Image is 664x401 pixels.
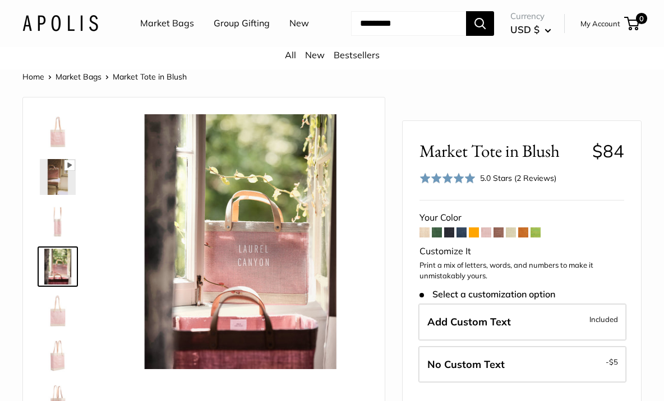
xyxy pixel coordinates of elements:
[419,141,583,161] span: Market Tote in Blush
[418,346,626,383] label: Leave Blank
[466,11,494,36] button: Search
[427,315,511,328] span: Add Custom Text
[38,246,78,287] a: Market Tote in Blush
[592,140,624,162] span: $84
[285,49,296,60] a: All
[305,49,325,60] a: New
[334,49,380,60] a: Bestsellers
[480,172,556,184] div: 5.0 Stars (2 Reviews)
[419,170,556,186] div: 5.0 Stars (2 Reviews)
[38,202,78,242] a: Market Tote in Blush
[56,72,102,82] a: Market Bags
[214,15,270,32] a: Group Gifting
[625,17,639,30] a: 0
[419,289,555,300] span: Select a customization option
[22,69,187,84] nav: Breadcrumb
[427,358,505,371] span: No Custom Text
[351,11,466,36] input: Search...
[580,17,620,30] a: My Account
[418,304,626,341] label: Add Custom Text
[419,209,624,226] div: Your Color
[40,204,76,240] img: Market Tote in Blush
[636,13,647,24] span: 0
[606,355,618,369] span: -
[609,357,618,366] span: $5
[510,21,551,39] button: USD $
[113,72,187,82] span: Market Tote in Blush
[419,260,624,282] p: Print a mix of letters, words, and numbers to make it unmistakably yours.
[40,338,76,374] img: Market Tote in Blush
[589,313,618,326] span: Included
[510,24,539,35] span: USD $
[40,249,76,285] img: Market Tote in Blush
[38,157,78,197] a: Market Tote in Blush
[38,336,78,376] a: Market Tote in Blush
[38,112,78,152] a: Market Tote in Blush
[289,15,309,32] a: New
[38,291,78,332] a: description_Seal of authenticity printed on the backside of every bag.
[22,72,44,82] a: Home
[510,8,551,24] span: Currency
[40,159,76,195] img: Market Tote in Blush
[419,243,624,260] div: Customize It
[40,114,76,150] img: Market Tote in Blush
[40,293,76,329] img: description_Seal of authenticity printed on the backside of every bag.
[140,15,194,32] a: Market Bags
[113,114,368,369] img: Market Tote in Blush
[22,15,98,31] img: Apolis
